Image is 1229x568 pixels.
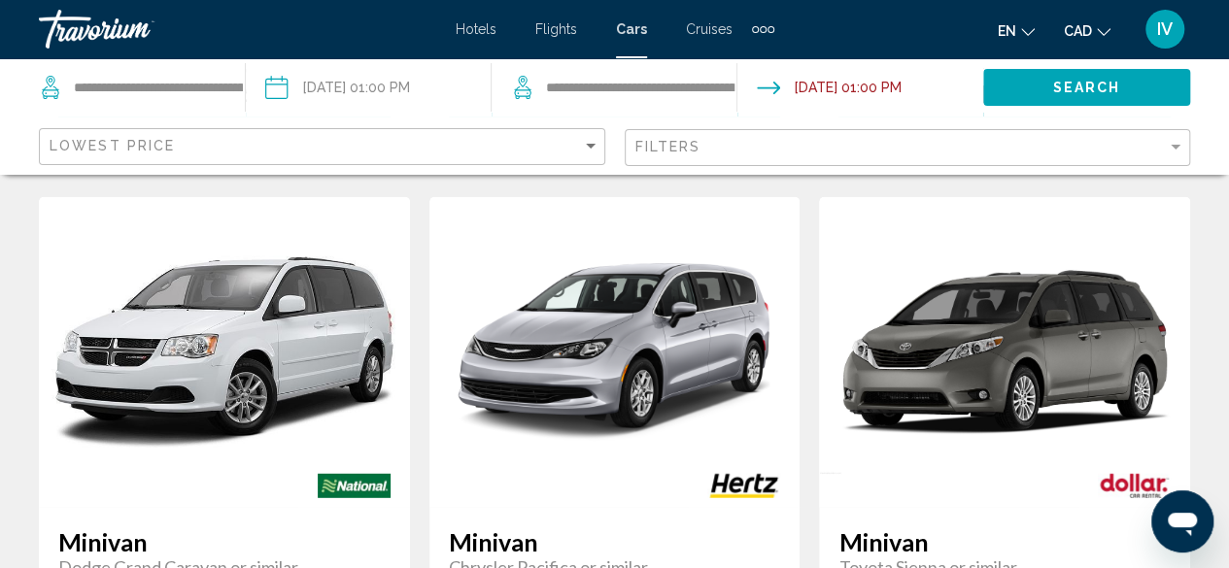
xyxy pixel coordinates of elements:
[1064,17,1110,45] button: Change currency
[298,464,410,508] img: NATIONAL
[39,248,410,456] img: primary.png
[625,128,1191,168] button: Filter
[50,138,175,153] span: Lowest Price
[757,58,902,117] button: Drop-off date: Apr 14, 2026 01:00 PM
[265,58,410,117] button: Pickup date: Apr 09, 2026 01:00 PM
[688,464,800,508] img: HERTZ
[819,230,1190,475] img: primary.png
[998,17,1035,45] button: Change language
[686,21,733,37] a: Cruises
[535,21,577,37] a: Flights
[616,21,647,37] a: Cars
[456,21,496,37] a: Hotels
[429,229,801,475] img: primary.png
[50,139,599,155] mat-select: Sort by
[1140,9,1190,50] button: User Menu
[983,69,1190,105] button: Search
[58,527,391,556] span: Minivan
[1078,464,1190,508] img: DOLLAR
[1157,19,1173,39] span: IV
[838,527,1171,556] span: Minivan
[752,14,774,45] button: Extra navigation items
[1053,81,1121,96] span: Search
[39,10,436,49] a: Travorium
[1151,490,1213,552] iframe: Кнопка запуска окна обмена сообщениями
[998,23,1016,39] span: en
[635,139,701,154] span: Filters
[1064,23,1092,39] span: CAD
[449,527,781,556] span: Minivan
